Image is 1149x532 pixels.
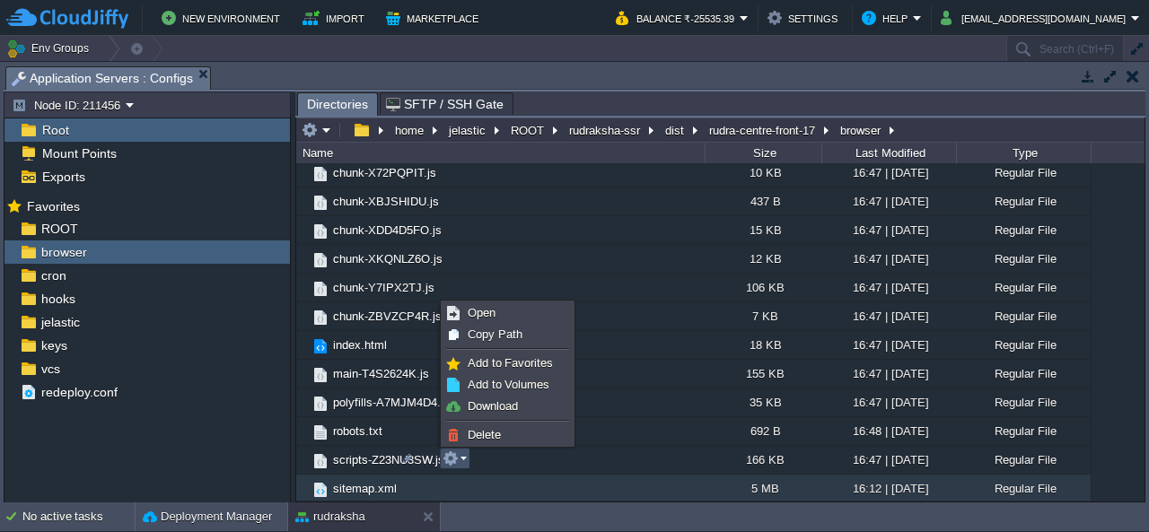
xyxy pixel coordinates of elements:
img: AMDAwAAAACH5BAEAAAAALAAAAAABAAEAAAICRAEAOw== [296,360,311,388]
span: SFTP / SSH Gate [386,93,504,115]
span: Copy Path [468,327,522,341]
span: chunk-X72PQPIT.js [330,165,439,180]
button: Import [303,7,370,29]
img: AMDAwAAAACH5BAEAAAAALAAAAAABAAEAAAICRAEAOw== [311,222,330,241]
button: New Environment [162,7,285,29]
div: Regular File [956,331,1091,359]
img: AMDAwAAAACH5BAEAAAAALAAAAAABAAEAAAICRAEAOw== [311,394,330,414]
div: 35 KB [705,388,821,416]
img: AMDAwAAAACH5BAEAAAAALAAAAAABAAEAAAICRAEAOw== [311,451,330,471]
button: rudraksha-ssr [566,122,645,138]
button: dist [662,122,689,138]
a: ROOT [38,221,81,237]
img: AMDAwAAAACH5BAEAAAAALAAAAAABAAEAAAICRAEAOw== [296,331,311,359]
a: hooks [38,291,78,307]
button: ROOT [508,122,548,138]
img: AMDAwAAAACH5BAEAAAAALAAAAAABAAEAAAICRAEAOw== [296,216,311,244]
a: browser [38,244,90,260]
button: rudra-centre-front-17 [706,122,820,138]
div: 166 KB [705,446,821,474]
div: 692 B [705,417,821,445]
button: Settings [767,7,843,29]
img: AMDAwAAAACH5BAEAAAAALAAAAAABAAEAAAICRAEAOw== [311,336,330,356]
a: Exports [39,169,88,185]
div: 16:47 | [DATE] [821,331,956,359]
button: rudraksha [295,508,365,526]
button: Deployment Manager [143,508,272,526]
div: Regular File [956,159,1091,187]
span: scripts-Z23NU3SW.js [330,452,447,467]
span: polyfills-A7MJM4D4.js [330,395,452,410]
div: 16:12 | [DATE] [821,475,956,502]
div: Regular File [956,302,1091,330]
a: Add to Favorites [443,353,572,373]
img: AMDAwAAAACH5BAEAAAAALAAAAAABAAEAAAICRAEAOw== [296,188,311,215]
button: Balance ₹-25535.39 [616,7,740,29]
a: Download [443,397,572,416]
div: 155 KB [705,360,821,388]
a: Mount Points [39,145,119,161]
div: Regular File [956,188,1091,215]
img: CloudJiffy [6,7,128,30]
img: AMDAwAAAACH5BAEAAAAALAAAAAABAAEAAAICRAEAOw== [311,423,330,442]
div: 15 KB [705,216,821,244]
div: Size [706,143,821,163]
a: jelastic [38,314,83,330]
button: browser [838,122,885,138]
span: Application Servers : Configs [12,67,193,90]
div: 16:47 | [DATE] [821,188,956,215]
img: AMDAwAAAACH5BAEAAAAALAAAAAABAAEAAAICRAEAOw== [311,279,330,299]
span: Open [468,306,496,319]
button: Marketplace [386,7,484,29]
div: Regular File [956,446,1091,474]
a: chunk-Y7IPX2TJ.js [330,280,437,295]
span: Delete [468,428,501,441]
div: Regular File [956,475,1091,502]
div: 437 B [705,188,821,215]
div: 16:47 | [DATE] [821,388,956,416]
div: Regular File [956,388,1091,416]
img: AMDAwAAAACH5BAEAAAAALAAAAAABAAEAAAICRAEAOw== [311,250,330,270]
img: AMDAwAAAACH5BAEAAAAALAAAAAABAAEAAAICRAEAOw== [296,302,311,330]
img: AMDAwAAAACH5BAEAAAAALAAAAAABAAEAAAICRAEAOw== [296,159,311,187]
a: main-T4S2624K.js [330,366,432,381]
span: Add to Volumes [468,378,549,391]
a: Delete [443,425,572,445]
a: keys [38,337,70,353]
img: AMDAwAAAACH5BAEAAAAALAAAAAABAAEAAAICRAEAOw== [311,164,330,184]
a: index.html [330,337,390,353]
img: AMDAwAAAACH5BAEAAAAALAAAAAABAAEAAAICRAEAOw== [296,446,311,474]
span: chunk-ZBVZCP4R.js [330,309,444,324]
div: Regular File [956,417,1091,445]
div: 5 MB [705,475,821,502]
a: Favorites [23,199,83,214]
span: Add to Favorites [468,356,553,370]
div: Regular File [956,360,1091,388]
button: Env Groups [6,36,95,61]
a: chunk-XKQNLZ6O.js [330,251,445,266]
div: 16:47 | [DATE] [821,446,956,474]
div: Name [298,143,705,163]
div: 18 KB [705,331,821,359]
button: Node ID: 211456 [12,97,126,113]
img: AMDAwAAAACH5BAEAAAAALAAAAAABAAEAAAICRAEAOw== [296,245,311,273]
span: Root [39,122,72,138]
div: Regular File [956,216,1091,244]
button: Help [862,7,913,29]
input: Click to enter the path [296,118,1145,143]
a: chunk-XDD4D5FO.js [330,222,444,238]
a: vcs [38,361,63,377]
a: cron [38,267,69,283]
img: AMDAwAAAACH5BAEAAAAALAAAAAABAAEAAAICRAEAOw== [311,308,330,327]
